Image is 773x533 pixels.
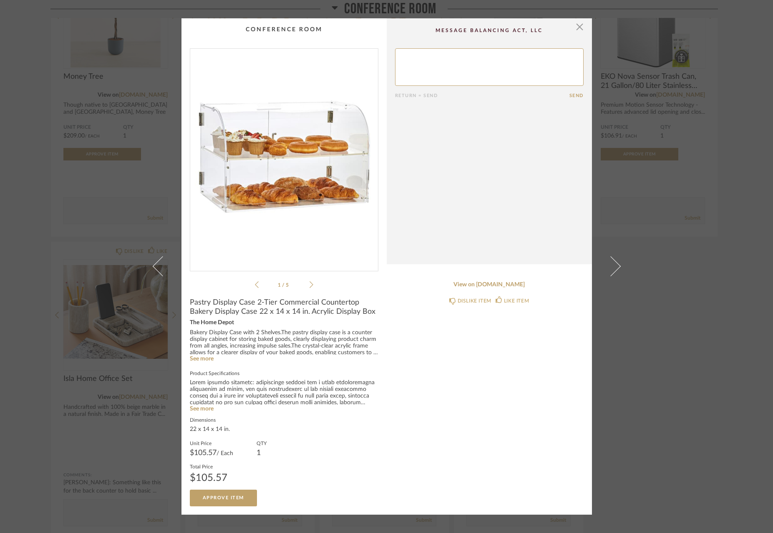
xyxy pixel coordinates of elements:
[203,495,244,500] span: Approve Item
[190,298,378,316] span: Pastry Display Case 2-Tier Commercial Countertop Bakery Display Case 22 x 14 x 14 in. Acrylic Dis...
[572,18,588,35] button: Close
[190,356,214,362] a: See more
[190,320,378,326] div: The Home Depot
[217,450,233,456] span: / Each
[190,463,227,470] label: Total Price
[395,93,569,98] div: Return = Send
[190,440,233,446] label: Unit Price
[257,450,267,456] div: 1
[190,370,378,376] label: Product Specifications
[257,440,267,446] label: QTY
[190,406,214,412] a: See more
[190,426,230,433] div: 22 x 14 x 14 in.
[278,283,282,288] span: 1
[190,49,378,264] img: 09868d97-0984-4097-a09f-de174eb58204_1000x1000.jpg
[458,297,491,305] div: DISLIKE ITEM
[190,490,257,506] button: Approve Item
[286,283,290,288] span: 5
[190,49,378,264] div: 0
[190,330,378,356] div: Bakery Display Case with 2 Shelves.The pastry display case is a counter display cabinet for stori...
[190,473,227,483] div: $105.57
[190,380,378,406] div: Lorem ipsumdo sitametc: adipiscinge seddoei tem i utlab etdoloremagna aliquaenim ad minim, ven qu...
[569,93,584,98] button: Send
[504,297,529,305] div: LIKE ITEM
[282,283,286,288] span: /
[395,281,584,288] a: View on [DOMAIN_NAME]
[190,416,230,423] label: Dimensions
[190,449,217,457] span: $105.57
